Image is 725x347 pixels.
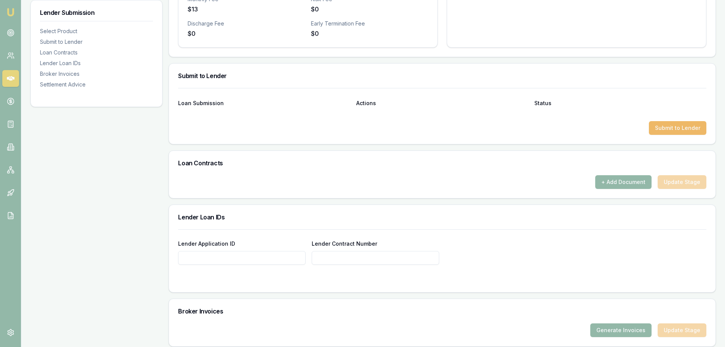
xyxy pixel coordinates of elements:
div: Settlement Advice [40,81,153,88]
div: Status [534,101,706,106]
h3: Loan Contracts [178,160,706,166]
div: Broker Invoices [40,70,153,78]
h3: Lender Loan IDs [178,214,706,220]
label: Lender Contract Number [312,240,377,247]
div: Select Product [40,27,153,35]
div: Lender Loan IDs [40,59,153,67]
img: emu-icon-u.png [6,8,15,17]
label: Lender Application ID [178,240,235,247]
div: $0 [188,29,305,38]
h3: Lender Submission [40,10,153,16]
button: Generate Invoices [590,323,652,337]
div: $0 [311,5,428,14]
h3: Broker Invoices [178,308,706,314]
button: Submit to Lender [649,121,706,135]
div: $0 [311,29,428,38]
div: Discharge Fee [188,20,305,27]
div: Loan Contracts [40,49,153,56]
h3: Submit to Lender [178,73,706,79]
button: + Add Document [595,175,652,189]
div: Actions [356,101,528,106]
div: $13 [188,5,305,14]
div: Submit to Lender [40,38,153,46]
div: Loan Submission [178,101,350,106]
div: Early Termination Fee [311,20,428,27]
